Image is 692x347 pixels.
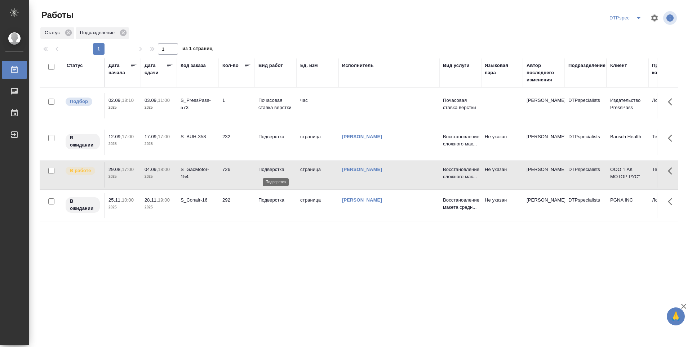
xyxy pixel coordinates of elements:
[158,98,170,103] p: 11:00
[523,162,565,188] td: [PERSON_NAME]
[158,167,170,172] p: 18:00
[610,197,645,204] p: PGNA INC
[523,93,565,118] td: [PERSON_NAME]
[481,130,523,155] td: Не указан
[145,104,173,111] p: 2025
[122,197,134,203] p: 10:00
[108,197,122,203] p: 25.11,
[610,62,627,69] div: Клиент
[65,166,101,176] div: Исполнитель выполняет работу
[108,104,137,111] p: 2025
[70,167,91,174] p: В работе
[610,166,645,180] p: ООО "ГАК МОТОР РУС"
[108,134,122,139] p: 12.09,
[145,98,158,103] p: 03.09,
[65,97,101,107] div: Можно подбирать исполнителей
[664,130,681,147] button: Здесь прячутся важные кнопки
[219,162,255,188] td: 726
[219,93,255,118] td: 1
[646,9,663,27] span: Настроить таблицу
[70,134,96,149] p: В ожидании
[122,134,134,139] p: 17:00
[80,29,117,36] p: Подразделение
[65,197,101,213] div: Исполнитель назначен, приступать к работе пока рано
[664,162,681,180] button: Здесь прячутся важные кнопки
[122,98,134,103] p: 18:10
[258,133,293,140] p: Подверстка
[565,130,607,155] td: DTPspecialists
[297,130,338,155] td: страница
[485,62,519,76] div: Языковая пара
[648,193,690,218] td: Локализация
[145,62,166,76] div: Дата сдачи
[443,97,478,111] p: Почасовая ставка верстки
[70,198,96,212] p: В ожидании
[182,44,213,55] span: из 1 страниц
[300,62,318,69] div: Ед. изм
[648,130,690,155] td: Технический
[523,193,565,218] td: [PERSON_NAME]
[145,173,173,180] p: 2025
[648,93,690,118] td: Локализация
[667,307,685,325] button: 🙏
[108,140,137,148] p: 2025
[664,193,681,210] button: Здесь прячутся важные кнопки
[222,62,239,69] div: Кол-во
[610,97,645,111] p: Издательство PressPass
[145,134,158,139] p: 17.09,
[181,97,215,111] div: S_PressPass-573
[145,140,173,148] p: 2025
[108,173,137,180] p: 2025
[258,97,293,111] p: Почасовая ставка верстки
[443,133,478,148] p: Восстановление сложного мак...
[45,29,62,36] p: Статус
[219,193,255,218] td: 292
[297,93,338,118] td: час
[443,62,470,69] div: Вид услуги
[443,166,478,180] p: Восстановление сложного мак...
[342,167,382,172] a: [PERSON_NAME]
[523,130,565,155] td: [PERSON_NAME]
[158,134,170,139] p: 17:00
[181,197,215,204] div: S_Conair-16
[158,197,170,203] p: 19:00
[664,93,681,111] button: Здесь прячутся важные кнопки
[40,9,74,21] span: Работы
[342,197,382,203] a: [PERSON_NAME]
[648,162,690,188] td: Технический
[67,62,83,69] div: Статус
[258,166,293,173] p: Подверстка
[108,167,122,172] p: 29.08,
[610,133,645,140] p: Bausch Health
[70,98,88,105] p: Подбор
[145,167,158,172] p: 04.09,
[145,204,173,211] p: 2025
[568,62,605,69] div: Подразделение
[108,98,122,103] p: 02.09,
[258,62,283,69] div: Вид работ
[443,197,478,211] p: Восстановление макета средн...
[652,62,687,76] div: Проектная команда
[342,134,382,139] a: [PERSON_NAME]
[145,197,158,203] p: 28.11,
[342,62,374,69] div: Исполнитель
[181,166,215,180] div: S_GacMotor-154
[663,11,678,25] span: Посмотреть информацию
[481,162,523,188] td: Не указан
[565,162,607,188] td: DTPspecialists
[258,197,293,204] p: Подверстка
[670,309,682,324] span: 🙏
[40,27,74,39] div: Статус
[76,27,129,39] div: Подразделение
[219,130,255,155] td: 232
[297,162,338,188] td: страница
[297,193,338,218] td: страница
[65,133,101,150] div: Исполнитель назначен, приступать к работе пока рано
[481,193,523,218] td: Не указан
[108,204,137,211] p: 2025
[181,62,206,69] div: Код заказа
[565,93,607,118] td: DTPspecialists
[122,167,134,172] p: 17:00
[565,193,607,218] td: DTPspecialists
[527,62,561,84] div: Автор последнего изменения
